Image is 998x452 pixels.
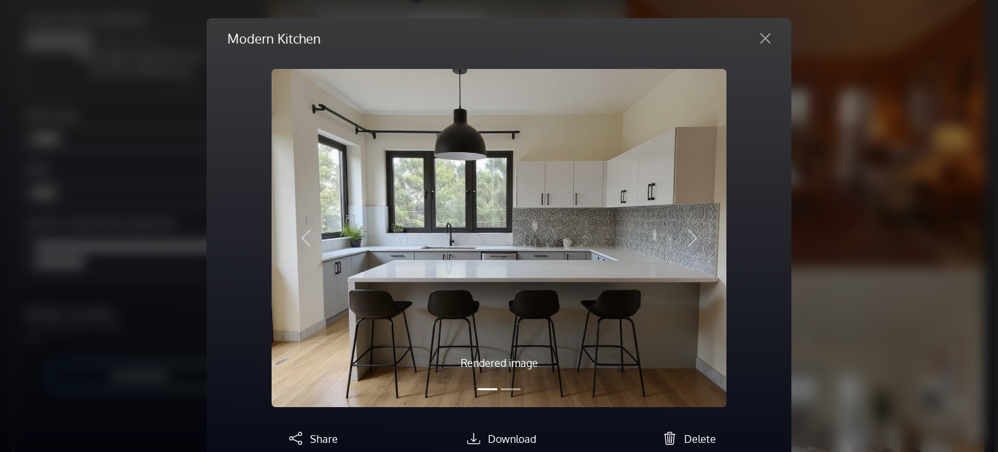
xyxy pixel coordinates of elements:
[684,432,716,445] span: Delete
[284,432,338,445] a: Share
[227,29,321,48] h5: Modern Kitchen
[340,355,658,371] p: Rendered image
[462,432,536,445] a: Download
[501,382,520,397] button: Slide 2
[750,28,781,49] button: Close
[658,428,716,447] button: Delete
[488,432,536,445] span: Download
[310,432,338,445] span: Share
[478,382,497,397] button: Slide 1
[272,69,726,407] img: homestyler-20250911-1-7umh5w.jpg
